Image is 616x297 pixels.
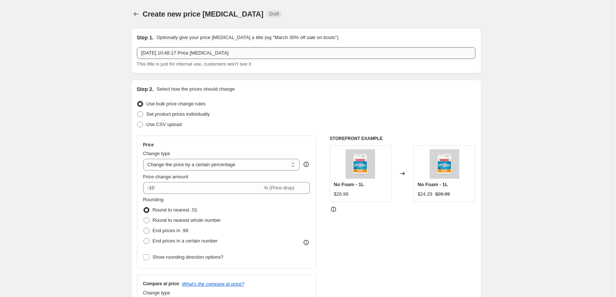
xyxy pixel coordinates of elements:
[334,182,364,187] span: No Foam - 1L
[156,85,235,93] p: Select how the prices should change
[264,185,294,191] span: % (Price drop)
[143,142,154,148] h3: Price
[143,10,264,18] span: Create new price [MEDICAL_DATA]
[346,149,375,179] img: No-Foam-1_80x.jpg
[137,85,154,93] h2: Step 2.
[430,149,459,179] img: No-Foam-1_80x.jpg
[137,34,154,41] h2: Step 1.
[418,191,432,198] div: $24.29
[269,11,279,17] span: Draft
[146,101,205,106] span: Use bulk price change rules
[418,182,448,187] span: No Foam - 1L
[143,174,188,179] span: Price change amount
[131,9,141,19] button: Price change jobs
[182,281,245,287] button: What's the compare at price?
[330,136,475,141] h6: STOREFRONT EXAMPLE
[143,281,179,287] h3: Compare at price
[137,61,251,67] span: This title is just for internal use, customers won't see it
[156,34,338,41] p: Optionally give your price [MEDICAL_DATA] a title (eg "March 30% off sale on boots")
[302,161,310,168] div: help
[153,238,218,244] span: End prices in a certain number
[143,182,262,194] input: -15
[137,47,475,59] input: 30% off holiday sale
[153,254,224,260] span: Show rounding direction options?
[143,151,170,156] span: Change type
[146,122,182,127] span: Use CSV upload
[146,111,210,117] span: Set product prices individually
[153,207,197,213] span: Round to nearest .01
[143,197,164,202] span: Rounding
[334,191,349,198] div: $26.99
[435,191,450,198] strike: $26.99
[153,228,188,233] span: End prices in .99
[153,217,221,223] span: Round to nearest whole number
[143,290,170,296] span: Change type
